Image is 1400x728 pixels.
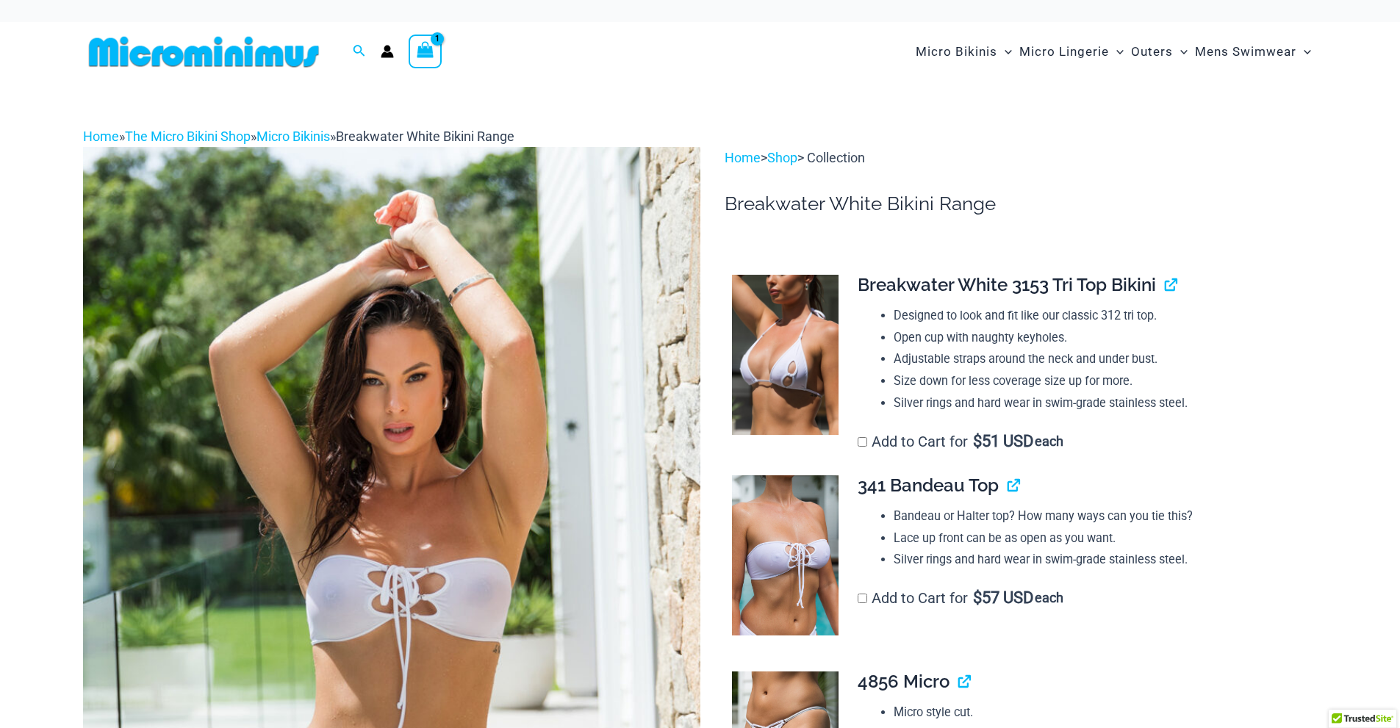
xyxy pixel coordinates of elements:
[916,33,997,71] span: Micro Bikinis
[767,150,797,165] a: Shop
[1195,33,1296,71] span: Mens Swimwear
[1035,591,1063,605] span: each
[732,475,839,635] img: Breakwater White 341 Top
[858,437,867,447] input: Add to Cart for$51 USD each
[858,433,1063,450] label: Add to Cart for
[732,275,839,435] img: Breakwater White 3153 Top
[858,274,1156,295] span: Breakwater White 3153 Tri Top Bikini
[910,27,1318,76] nav: Site Navigation
[1131,33,1173,71] span: Outers
[858,475,999,496] span: 341 Bandeau Top
[973,591,1033,605] span: 57 USD
[1016,29,1127,74] a: Micro LingerieMenu ToggleMenu Toggle
[256,129,330,144] a: Micro Bikinis
[997,33,1012,71] span: Menu Toggle
[1296,33,1311,71] span: Menu Toggle
[1035,434,1063,449] span: each
[858,589,1063,607] label: Add to Cart for
[336,129,514,144] span: Breakwater White Bikini Range
[725,150,761,165] a: Home
[894,549,1305,571] li: Silver rings and hard wear in swim-grade stainless steel.
[353,43,366,61] a: Search icon link
[894,702,1305,724] li: Micro style cut.
[125,129,251,144] a: The Micro Bikini Shop
[894,527,1305,549] li: Lace up front can be as open as you want.
[894,327,1305,349] li: Open cup with naughty keyholes.
[973,432,982,450] span: $
[973,588,982,607] span: $
[1173,33,1188,71] span: Menu Toggle
[725,147,1317,169] p: > > Collection
[1191,29,1315,74] a: Mens SwimwearMenu ToggleMenu Toggle
[894,348,1305,370] li: Adjustable straps around the neck and under bust.
[894,370,1305,392] li: Size down for less coverage size up for more.
[83,35,325,68] img: MM SHOP LOGO FLAT
[858,671,950,692] span: 4856 Micro
[973,434,1033,449] span: 51 USD
[1127,29,1191,74] a: OutersMenu ToggleMenu Toggle
[894,305,1305,327] li: Designed to look and fit like our classic 312 tri top.
[1109,33,1124,71] span: Menu Toggle
[83,129,514,144] span: » » »
[858,594,867,603] input: Add to Cart for$57 USD each
[381,45,394,58] a: Account icon link
[409,35,442,68] a: View Shopping Cart, 1 items
[725,192,1317,215] h1: Breakwater White Bikini Range
[894,392,1305,414] li: Silver rings and hard wear in swim-grade stainless steel.
[894,505,1305,527] li: Bandeau or Halter top? How many ways can you tie this?
[83,129,119,144] a: Home
[1019,33,1109,71] span: Micro Lingerie
[912,29,1016,74] a: Micro BikinisMenu ToggleMenu Toggle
